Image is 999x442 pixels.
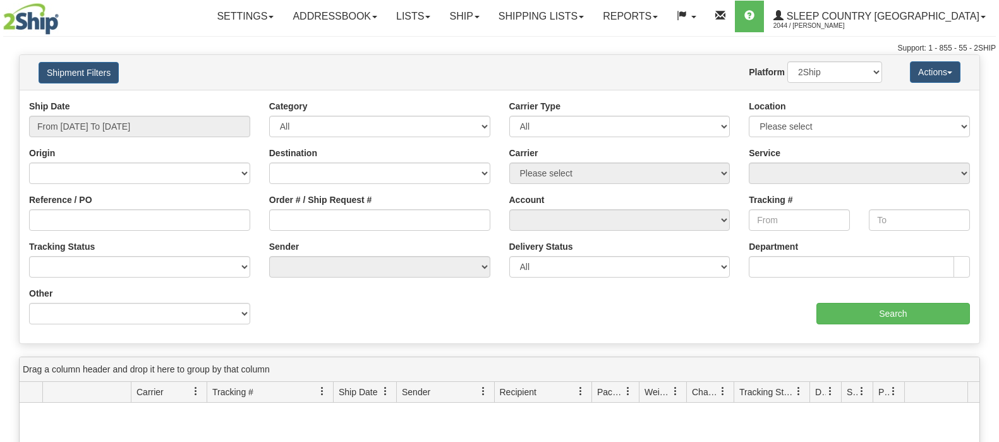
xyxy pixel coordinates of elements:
input: To [869,209,970,231]
a: Shipment Issues filter column settings [851,381,873,402]
label: Origin [29,147,55,159]
span: Recipient [500,386,536,398]
span: Delivery Status [815,386,826,398]
a: Carrier filter column settings [185,381,207,402]
label: Reference / PO [29,193,92,206]
span: Tracking # [212,386,253,398]
span: Packages [597,386,624,398]
a: Lists [387,1,440,32]
label: Category [269,100,308,113]
a: Sleep Country [GEOGRAPHIC_DATA] 2044 / [PERSON_NAME] [764,1,995,32]
a: Tracking Status filter column settings [788,381,809,402]
a: Charge filter column settings [712,381,734,402]
a: Pickup Status filter column settings [883,381,904,402]
span: Sender [402,386,430,398]
label: Account [509,193,545,206]
input: From [749,209,850,231]
button: Actions [910,61,960,83]
button: Shipment Filters [39,62,119,83]
span: Tracking Status [739,386,794,398]
a: Ship [440,1,488,32]
span: Pickup Status [878,386,889,398]
span: Carrier [136,386,164,398]
a: Tracking # filter column settings [312,381,333,402]
span: Charge [692,386,718,398]
a: Packages filter column settings [617,381,639,402]
a: Shipping lists [489,1,593,32]
label: Sender [269,240,299,253]
a: Addressbook [283,1,387,32]
label: Carrier Type [509,100,560,113]
label: Service [749,147,780,159]
a: Weight filter column settings [665,381,686,402]
input: Search [816,303,970,324]
iframe: chat widget [970,156,998,285]
a: Delivery Status filter column settings [820,381,841,402]
label: Carrier [509,147,538,159]
a: Ship Date filter column settings [375,381,396,402]
a: Recipient filter column settings [570,381,591,402]
label: Platform [749,66,785,78]
img: logo2044.jpg [3,3,59,35]
div: grid grouping header [20,357,979,382]
span: Weight [645,386,671,398]
a: Sender filter column settings [473,381,494,402]
label: Delivery Status [509,240,573,253]
label: Tracking Status [29,240,95,253]
span: Shipment Issues [847,386,857,398]
label: Order # / Ship Request # [269,193,372,206]
label: Ship Date [29,100,70,113]
label: Department [749,240,798,253]
label: Destination [269,147,317,159]
span: 2044 / [PERSON_NAME] [773,20,868,32]
label: Tracking # [749,193,792,206]
div: Support: 1 - 855 - 55 - 2SHIP [3,43,996,54]
span: Ship Date [339,386,377,398]
label: Other [29,287,52,300]
label: Location [749,100,785,113]
a: Reports [593,1,667,32]
span: Sleep Country [GEOGRAPHIC_DATA] [784,11,979,21]
a: Settings [207,1,283,32]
